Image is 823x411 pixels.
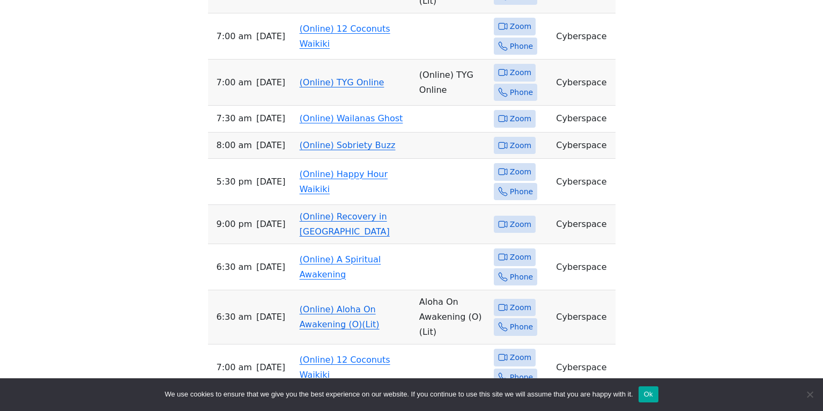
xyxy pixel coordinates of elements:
span: [DATE] [256,75,285,90]
span: Zoom [510,139,531,152]
a: (Online) 12 Coconuts Waikiki [300,24,390,49]
span: 6:30 AM [217,310,252,325]
span: [DATE] [256,310,285,325]
a: (Online) Wailanas Ghost [300,113,403,123]
span: Zoom [510,301,531,314]
td: Cyberspace [552,60,615,106]
span: Zoom [510,112,531,126]
td: Cyberspace [552,205,615,244]
td: Cyberspace [552,133,615,159]
td: Aloha On Awakening (O) (Lit) [415,290,490,344]
span: Phone [510,40,533,53]
a: (Online) A Spiritual Awakening [300,254,381,280]
span: [DATE] [256,111,285,126]
span: Phone [510,371,533,384]
span: 5:30 PM [217,174,253,189]
span: 7:00 AM [217,360,252,375]
td: Cyberspace [552,106,615,133]
a: (Online) Aloha On Awakening (O)(Lit) [300,304,380,329]
span: Zoom [510,251,531,264]
td: Cyberspace [552,13,615,60]
span: 8:00 AM [217,138,252,153]
span: No [804,389,815,400]
a: (Online) 12 Coconuts Waikiki [300,355,390,380]
span: 7:00 AM [217,75,252,90]
td: Cyberspace [552,159,615,205]
span: Phone [510,86,533,99]
span: 7:30 AM [217,111,252,126]
span: Zoom [510,20,531,33]
span: We use cookies to ensure that we give you the best experience on our website. If you continue to ... [165,389,633,400]
span: 9:00 PM [217,217,253,232]
span: [DATE] [256,360,285,375]
span: Phone [510,185,533,199]
a: (Online) Sobriety Buzz [300,140,396,150]
span: [DATE] [256,138,285,153]
span: Zoom [510,165,531,179]
span: 6:30 AM [217,260,252,275]
span: [DATE] [256,217,285,232]
button: Ok [639,386,658,402]
span: Phone [510,320,533,334]
a: (Online) Happy Hour Waikiki [300,169,388,194]
span: Phone [510,270,533,284]
a: (Online) TYG Online [300,77,384,87]
span: [DATE] [256,260,285,275]
td: Cyberspace [552,344,615,391]
span: Zoom [510,218,531,231]
td: Cyberspace [552,290,615,344]
td: Cyberspace [552,244,615,290]
span: [DATE] [256,174,285,189]
span: [DATE] [256,29,285,44]
a: (Online) Recovery in [GEOGRAPHIC_DATA] [300,211,390,237]
span: Zoom [510,66,531,79]
span: Zoom [510,351,531,364]
td: (Online) TYG Online [415,60,490,106]
span: 7:00 AM [217,29,252,44]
